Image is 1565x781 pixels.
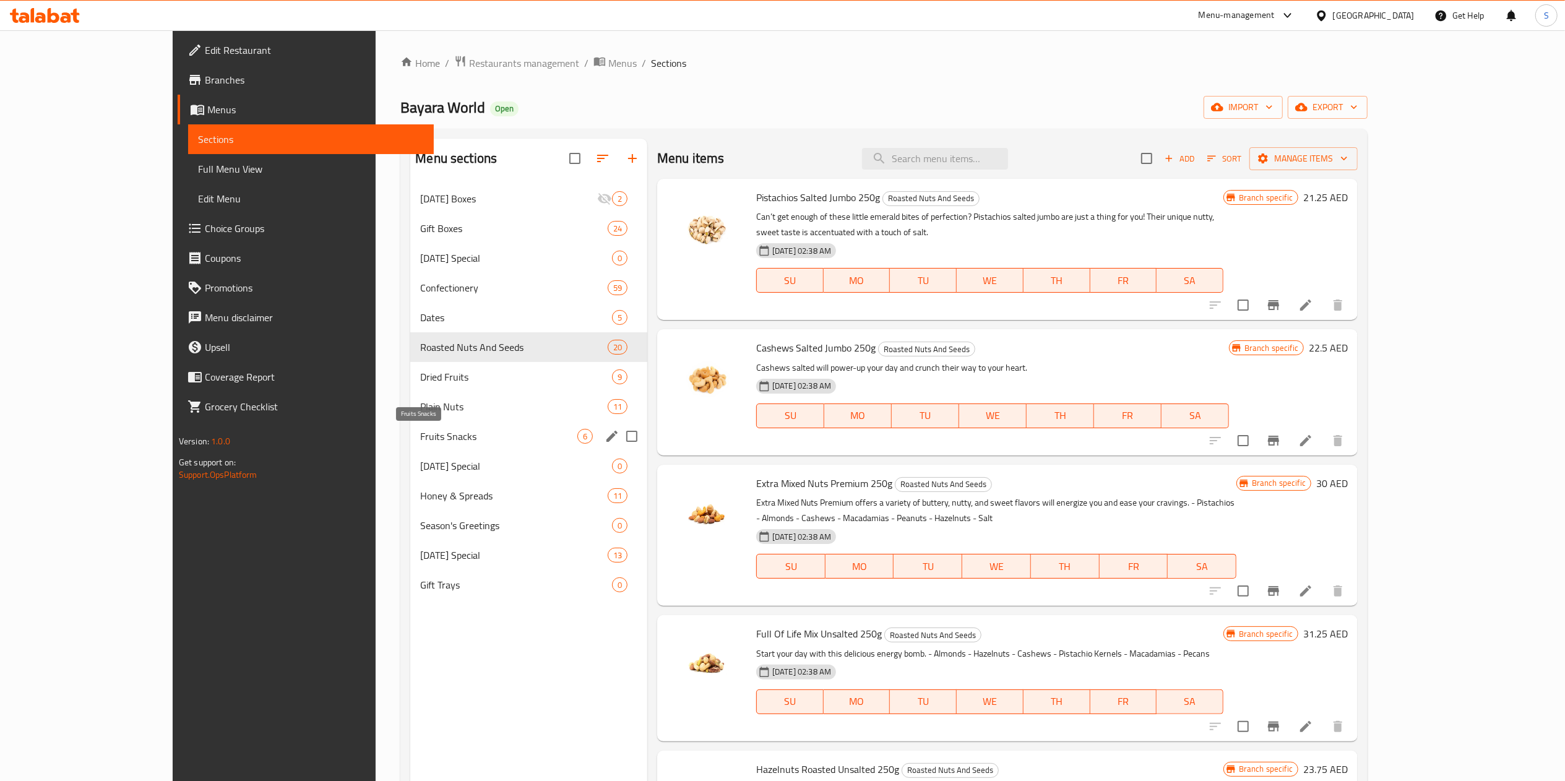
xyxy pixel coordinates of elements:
button: export [1288,96,1368,119]
button: TH [1027,403,1094,428]
span: Roasted Nuts And Seeds [883,191,979,205]
div: items [612,577,627,592]
button: SU [756,554,826,579]
span: Branch specific [1234,628,1298,640]
span: 20 [608,342,627,353]
span: Pistachios Salted Jumbo 250g [756,188,880,207]
div: Plain Nuts11 [410,392,647,421]
button: TH [1024,268,1090,293]
div: Gift Boxes24 [410,214,647,243]
span: Choice Groups [205,221,424,236]
button: MO [824,403,892,428]
div: Roasted Nuts And Seeds [884,628,981,642]
a: Edit menu item [1298,433,1313,448]
button: WE [957,689,1024,714]
a: Edit menu item [1298,719,1313,734]
div: Ramadan Special [420,548,607,563]
nav: breadcrumb [400,55,1368,71]
span: 59 [608,282,627,294]
button: TU [890,689,957,714]
h6: 30 AED [1316,475,1348,492]
span: SA [1173,558,1231,576]
span: Plain Nuts [420,399,607,414]
span: Upsell [205,340,424,355]
input: search [862,148,1008,170]
span: Manage items [1259,151,1348,166]
a: Edit Restaurant [178,35,434,65]
span: Branch specific [1234,192,1298,204]
div: items [612,459,627,473]
button: import [1204,96,1283,119]
span: SA [1162,693,1218,710]
span: Branch specific [1234,763,1298,775]
a: Sections [188,124,434,154]
span: WE [967,558,1026,576]
span: [DATE] Special [420,459,612,473]
div: Fruits Snacks6edit [410,421,647,451]
button: TU [890,268,957,293]
a: Edit menu item [1298,584,1313,598]
span: Dried Fruits [420,369,612,384]
span: 9 [613,371,627,383]
span: MO [829,407,887,425]
h6: 23.75 AED [1303,761,1348,778]
div: Dried Fruits9 [410,362,647,392]
a: Choice Groups [178,214,434,243]
span: FR [1099,407,1157,425]
div: Season's Greetings0 [410,511,647,540]
h6: 31.25 AED [1303,625,1348,642]
a: Menu disclaimer [178,303,434,332]
span: [DATE] 02:38 AM [767,245,836,257]
span: MO [829,272,886,290]
span: TH [1028,272,1085,290]
button: TU [894,554,962,579]
div: Confectionery59 [410,273,647,303]
span: SA [1162,272,1218,290]
button: Branch-specific-item [1259,576,1288,606]
span: Fruits Snacks [420,429,577,444]
span: Add item [1160,149,1199,168]
span: Branch specific [1239,342,1303,354]
span: Coupons [205,251,424,265]
div: [DATE] Special0 [410,451,647,481]
span: Roasted Nuts And Seeds [420,340,607,355]
div: items [612,310,627,325]
div: items [608,548,627,563]
div: items [612,191,627,206]
p: Cashews salted will power-up your day and crunch their way to your heart. [756,360,1229,376]
button: Branch-specific-item [1259,290,1288,320]
span: 0 [613,520,627,532]
button: FR [1094,403,1162,428]
span: 0 [613,252,627,264]
span: SU [762,558,821,576]
img: Extra Mixed Nuts Premium 250g [667,475,746,554]
button: MO [824,689,890,714]
span: TH [1036,558,1095,576]
span: TU [895,272,952,290]
span: Dates [420,310,612,325]
span: Select to update [1230,714,1256,740]
button: SA [1157,689,1223,714]
img: Pistachios Salted Jumbo 250g [667,189,746,268]
span: Confectionery [420,280,607,295]
button: Add [1160,149,1199,168]
span: Menu disclaimer [205,310,424,325]
button: SU [756,689,824,714]
span: WE [962,272,1019,290]
span: [DATE] 02:38 AM [767,380,836,392]
span: TH [1028,693,1085,710]
button: delete [1323,712,1353,741]
img: Full Of Life Mix Unsalted 250g [667,625,746,704]
span: Select to update [1230,292,1256,318]
button: TH [1031,554,1100,579]
span: 24 [608,223,627,235]
span: 13 [608,550,627,561]
div: [GEOGRAPHIC_DATA] [1333,9,1415,22]
a: Menus [593,55,637,71]
span: 11 [608,490,627,502]
p: Extra Mixed Nuts Premium offers a variety of buttery, nutty, and sweet flavors will energize you ... [756,495,1236,526]
span: import [1214,100,1273,115]
a: Full Menu View [188,154,434,184]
